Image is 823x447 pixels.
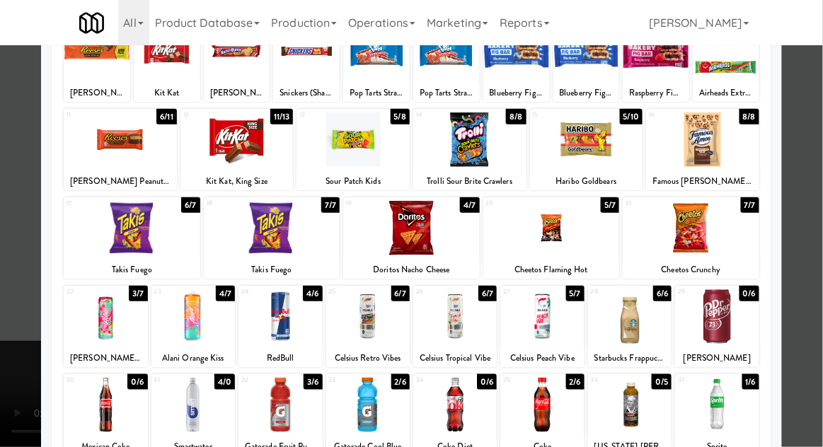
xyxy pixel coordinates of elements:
[183,109,237,121] div: 12
[297,109,410,190] div: 135/8Sour Patch Kids
[343,21,410,102] div: 511/11Pop Tarts Strawberry
[483,197,620,279] div: 205/7Cheetos Flaming Hot
[66,84,128,102] div: [PERSON_NAME] [PERSON_NAME] Size
[530,109,643,190] div: 155/10Haribo Goldbears
[328,349,408,367] div: Celsius Retro Vibes
[500,349,584,367] div: Celsius Peach Vibe
[588,286,672,367] div: 286/6Starbucks Frappucino Vanilla
[623,197,759,279] div: 217/7Cheetos Crunchy
[530,173,643,190] div: Haribo Goldbears
[326,286,410,367] div: 256/7Celsius Retro Vibes
[273,84,340,102] div: Snickers (Share size)
[625,261,757,279] div: Cheetos Crunchy
[653,286,672,301] div: 6/6
[483,261,620,279] div: Cheetos Flaming Hot
[154,349,233,367] div: Alani Orange Kiss
[66,173,175,190] div: [PERSON_NAME] Peanut Butter Cup 1.5oz
[154,374,193,386] div: 31
[620,109,643,124] div: 5/10
[67,197,132,209] div: 17
[214,374,235,390] div: 4/0
[238,349,322,367] div: RedBull
[649,109,703,121] div: 16
[303,286,322,301] div: 4/6
[739,109,759,124] div: 8/8
[625,84,687,102] div: Raspberry Fig Bar, Nature's Bakery
[413,84,480,102] div: Pop Tarts Strawberry
[345,261,478,279] div: Doritos Nacho Cheese
[415,84,478,102] div: Pop Tarts Strawberry
[391,109,410,124] div: 5/8
[299,109,353,121] div: 13
[601,197,619,213] div: 5/7
[343,197,480,279] div: 194/7Doritos Nacho Cheese
[646,173,759,190] div: Famous [PERSON_NAME] Chocolate Chip
[506,109,526,124] div: 8/8
[204,84,270,102] div: [PERSON_NAME] Butter Cookies
[502,349,582,367] div: Celsius Peach Vibe
[216,286,235,301] div: 4/7
[238,286,322,367] div: 244/6RedBull
[275,84,338,102] div: Snickers (Share size)
[136,84,198,102] div: Kit Kat
[345,84,408,102] div: Pop Tarts Strawberry
[416,286,455,298] div: 26
[741,197,759,213] div: 7/7
[591,286,630,298] div: 28
[79,11,104,35] img: Micromart
[134,84,200,102] div: Kit Kat
[486,197,551,209] div: 20
[503,286,542,298] div: 27
[204,261,340,279] div: Takis Fuego
[391,374,410,390] div: 2/6
[693,21,759,102] div: 109/10Airheads Extreme
[181,197,200,213] div: 6/7
[64,349,147,367] div: [PERSON_NAME] Twist
[477,374,497,390] div: 0/6
[329,286,368,298] div: 25
[207,197,272,209] div: 18
[64,109,177,190] div: 116/11[PERSON_NAME] Peanut Butter Cup 1.5oz
[64,197,200,279] div: 176/7Takis Fuego
[678,374,717,386] div: 37
[695,84,757,102] div: Airheads Extreme
[533,109,587,121] div: 15
[299,173,408,190] div: Sour Patch Kids
[64,173,177,190] div: [PERSON_NAME] Peanut Butter Cup 1.5oz
[343,84,410,102] div: Pop Tarts Strawberry
[623,261,759,279] div: Cheetos Crunchy
[204,21,270,102] div: 311/12[PERSON_NAME] Butter Cookies
[206,261,338,279] div: Takis Fuego
[206,84,268,102] div: [PERSON_NAME] Butter Cookies
[183,173,292,190] div: Kit Kat, King Size
[67,374,105,386] div: 30
[483,21,550,102] div: 712/12Blueberry Fig Bar, Nature's Bakery
[416,374,455,386] div: 34
[415,173,524,190] div: Trolli Sour Brite Crawlers
[241,286,280,298] div: 24
[485,261,618,279] div: Cheetos Flaming Hot
[66,261,198,279] div: Takis Fuego
[591,374,630,386] div: 36
[180,109,294,190] div: 1211/13Kit Kat, King Size
[739,286,759,301] div: 0/6
[532,173,641,190] div: Haribo Goldbears
[553,84,620,102] div: Blueberry Fig Bar, Nature's Bakery
[204,197,340,279] div: 187/7Takis Fuego
[500,286,584,367] div: 275/7Celsius Peach Vibe
[64,286,147,367] div: 223/7[PERSON_NAME] Twist
[648,173,757,190] div: Famous [PERSON_NAME] Chocolate Chip
[134,21,200,102] div: 215/15Kit Kat
[151,349,235,367] div: Alani Orange Kiss
[483,84,550,102] div: Blueberry Fig Bar, Nature's Bakery
[566,286,585,301] div: 5/7
[556,84,618,102] div: Blueberry Fig Bar, Nature's Bakery
[391,286,410,301] div: 6/7
[270,109,294,124] div: 11/13
[156,109,176,124] div: 6/11
[675,286,759,367] div: 290/6[PERSON_NAME]
[503,374,542,386] div: 35
[321,197,340,213] div: 7/7
[64,21,130,102] div: 111/16[PERSON_NAME] [PERSON_NAME] Size
[415,349,495,367] div: Celsius Tropical Vibe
